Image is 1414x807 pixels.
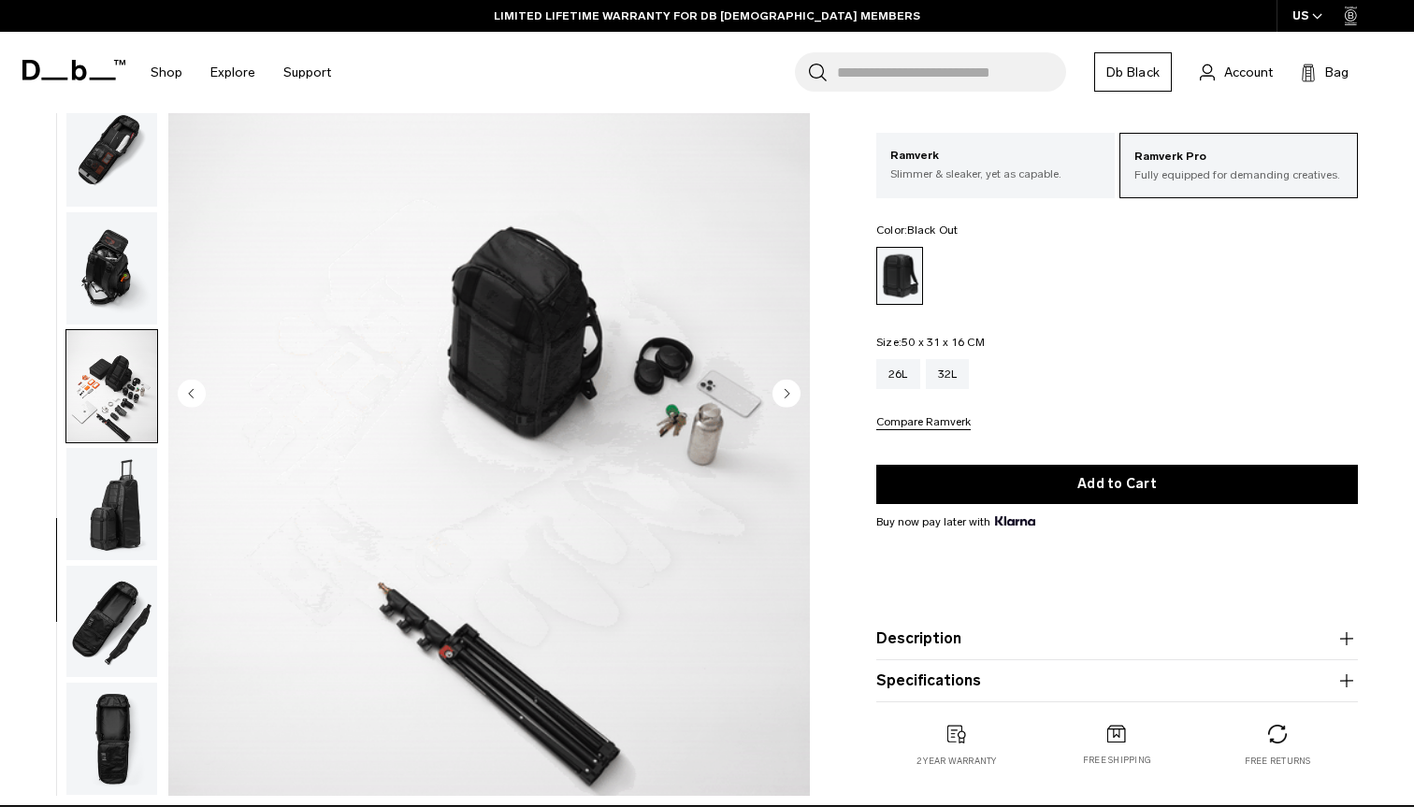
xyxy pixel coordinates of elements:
[66,448,157,560] img: Ramverk_pro_bacpack_26L_black_out_2024_5.png
[876,337,985,348] legend: Size:
[890,147,1101,166] p: Ramverk
[66,566,157,678] img: Ramverk_pro_bacpack_26L_black_out_2024_7.png
[1083,755,1151,768] p: Free shipping
[178,379,206,411] button: Previous slide
[1224,63,1273,82] span: Account
[876,416,971,430] button: Compare Ramverk
[772,379,801,411] button: Next slide
[65,329,158,443] button: GIF_Camera_Insert_UHD-ezgif.com-crop.gif
[876,670,1358,692] button: Specifications
[876,359,920,389] a: 26L
[876,247,923,305] a: Black Out
[210,39,255,106] a: Explore
[1200,61,1273,83] a: Account
[890,166,1101,182] p: Slimmer & sleaker, yet as capable.
[494,7,920,24] a: LIMITED LIFETIME WARRANTY FOR DB [DEMOGRAPHIC_DATA] MEMBERS
[926,359,970,389] a: 32L
[902,336,985,349] span: 50 x 31 x 16 CM
[907,223,958,237] span: Black Out
[1094,52,1172,92] a: Db Black
[137,32,345,113] nav: Main Navigation
[151,39,182,106] a: Shop
[1134,166,1343,183] p: Fully equipped for demanding creatives.
[1301,61,1349,83] button: Bag
[65,565,158,679] button: Ramverk_pro_bacpack_26L_black_out_2024_7.png
[876,224,959,236] legend: Color:
[876,513,1035,530] span: Buy now pay later with
[65,211,158,325] button: Ramverk_pro_bacpack_26L_black_out_2024_4.png
[66,212,157,324] img: Ramverk_pro_bacpack_26L_black_out_2024_4.png
[66,683,157,795] img: Ramverk_pro_bacpack_26L_black_out_2024_6.png
[66,330,157,442] img: GIF_Camera_Insert_UHD-ezgif.com-crop.gif
[65,682,158,796] button: Ramverk_pro_bacpack_26L_black_out_2024_6.png
[1245,755,1311,768] p: Free returns
[995,516,1035,526] img: {"height" => 20, "alt" => "Klarna"}
[66,94,157,207] img: Ramverk_pro_bacpack_26L_black_out_2024_3.png
[876,133,1115,196] a: Ramverk Slimmer & sleaker, yet as capable.
[283,39,331,106] a: Support
[65,94,158,208] button: Ramverk_pro_bacpack_26L_black_out_2024_3.png
[916,755,997,768] p: 2 year warranty
[876,465,1358,504] button: Add to Cart
[1134,148,1343,166] p: Ramverk Pro
[65,447,158,561] button: Ramverk_pro_bacpack_26L_black_out_2024_5.png
[1325,63,1349,82] span: Bag
[876,627,1358,650] button: Description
